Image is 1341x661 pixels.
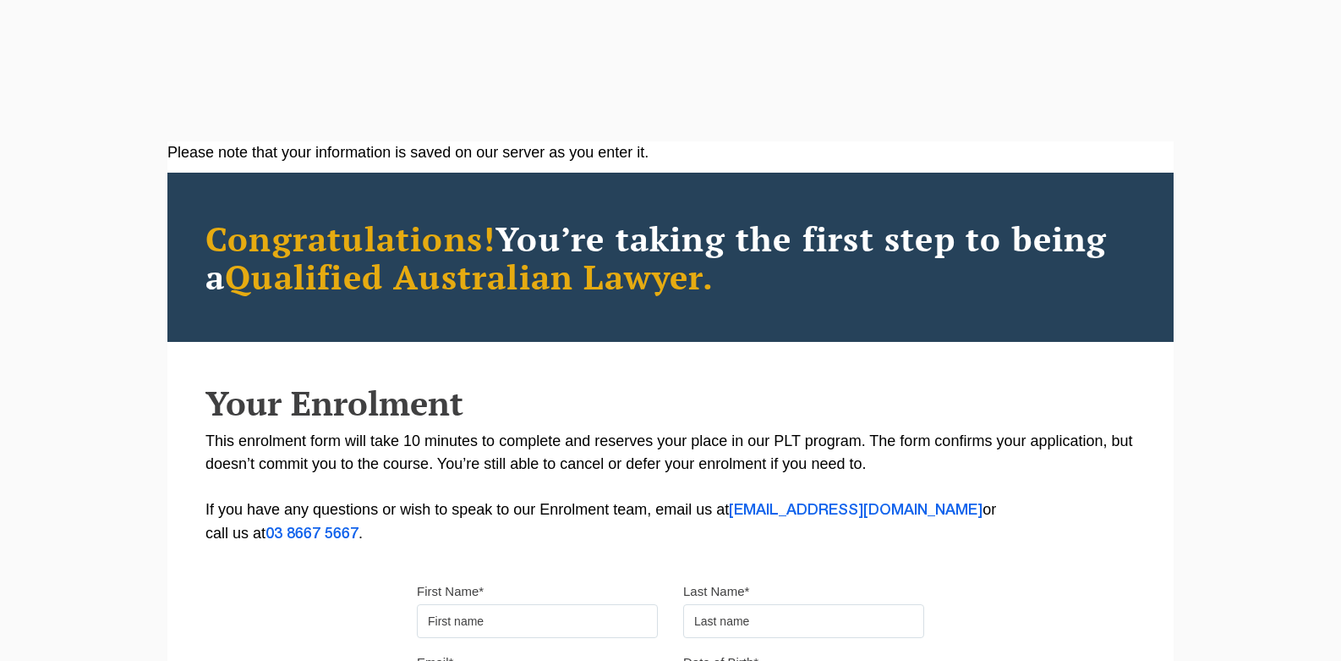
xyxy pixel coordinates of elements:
span: Qualified Australian Lawyer. [225,254,714,299]
h2: Your Enrolment [205,384,1136,421]
a: [EMAIL_ADDRESS][DOMAIN_NAME] [729,504,982,517]
h2: You’re taking the first step to being a [205,219,1136,295]
label: First Name* [417,583,484,600]
div: Please note that your information is saved on our server as you enter it. [167,141,1174,164]
input: First name [417,604,658,638]
p: This enrolment form will take 10 minutes to complete and reserves your place in our PLT program. ... [205,430,1136,546]
span: Congratulations! [205,216,495,261]
label: Last Name* [683,583,749,600]
input: Last name [683,604,924,638]
a: 03 8667 5667 [265,527,359,541]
